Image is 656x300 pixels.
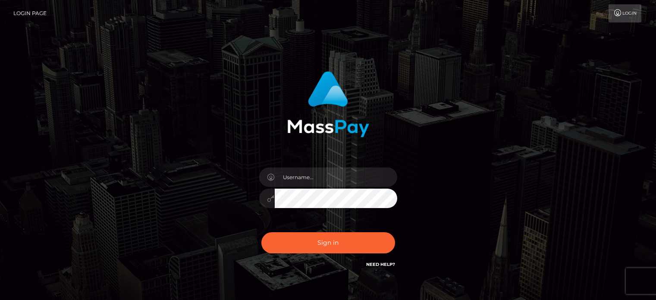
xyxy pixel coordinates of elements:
[13,4,47,22] a: Login Page
[366,262,395,267] a: Need Help?
[275,167,397,187] input: Username...
[287,71,369,137] img: MassPay Login
[609,4,641,22] a: Login
[261,232,395,253] button: Sign in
